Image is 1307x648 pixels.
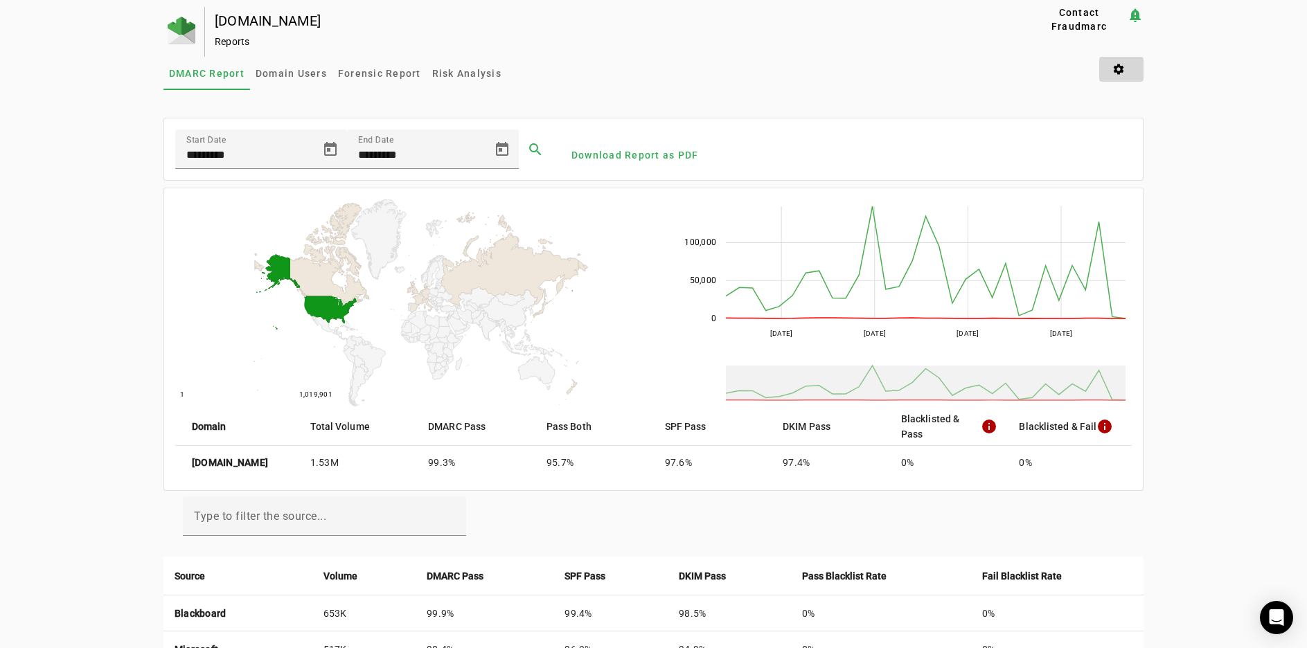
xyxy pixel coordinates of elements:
[957,330,979,337] text: [DATE]
[1008,446,1132,479] mat-cell: 0%
[175,568,205,584] strong: Source
[971,595,1144,631] td: 0%
[486,133,519,166] button: Open calendar
[791,595,971,631] td: 0%
[802,568,960,584] div: Pass Blacklist Rate
[535,407,654,446] mat-header-cell: Pass Both
[689,276,716,285] text: 50,000
[770,330,792,337] text: [DATE]
[417,446,535,479] mat-cell: 99.3%
[323,568,404,584] div: Volume
[982,568,1062,584] strong: Fail Blacklist Rate
[427,568,542,584] div: DMARC Pass
[1037,6,1121,33] span: Contact Fraudmarc
[427,57,507,90] a: Risk Analysis
[299,446,418,479] mat-cell: 1.53M
[256,69,327,78] span: Domain Users
[332,57,427,90] a: Forensic Report
[250,57,332,90] a: Domain Users
[338,69,421,78] span: Forensic Report
[314,133,347,166] button: Open calendar
[299,390,332,398] text: 1,019,901
[654,446,772,479] mat-cell: 97.6%
[427,568,483,584] strong: DMARC Pass
[1096,418,1113,435] mat-icon: info
[566,143,704,168] button: Download Report as PDF
[571,148,699,162] span: Download Report as PDF
[192,419,226,434] strong: Domain
[535,446,654,479] mat-cell: 95.7%
[679,568,780,584] div: DKIM Pass
[1031,7,1127,32] button: Contact Fraudmarc
[358,135,393,145] mat-label: End Date
[323,568,357,584] strong: Volume
[1127,7,1144,24] mat-icon: notification_important
[711,314,715,323] text: 0
[299,407,418,446] mat-header-cell: Total Volume
[186,135,226,145] mat-label: Start Date
[772,407,890,446] mat-header-cell: DKIM Pass
[215,35,987,48] div: Reports
[175,608,226,619] strong: Blackboard
[564,568,657,584] div: SPF Pass
[175,199,657,407] svg: A chart.
[417,407,535,446] mat-header-cell: DMARC Pass
[194,510,326,523] mat-label: Type to filter the source...
[215,14,987,28] div: [DOMAIN_NAME]
[179,390,184,398] text: 1
[192,456,268,469] strong: [DOMAIN_NAME]
[553,595,668,631] td: 99.4%
[668,595,791,631] td: 98.5%
[168,17,195,44] img: Fraudmarc Logo
[654,407,772,446] mat-header-cell: SPF Pass
[416,595,553,631] td: 99.9%
[802,568,887,584] strong: Pass Blacklist Rate
[679,568,726,584] strong: DKIM Pass
[564,568,605,584] strong: SPF Pass
[684,237,716,247] text: 100,000
[1008,407,1132,446] mat-header-cell: Blacklisted & Fail
[175,568,301,584] div: Source
[890,407,1008,446] mat-header-cell: Blacklisted & Pass
[863,330,886,337] text: [DATE]
[312,595,416,631] td: 653K
[169,69,244,78] span: DMARC Report
[163,57,250,90] a: DMARC Report
[981,418,997,435] mat-icon: info
[772,446,890,479] mat-cell: 97.4%
[890,446,1008,479] mat-cell: 0%
[1049,330,1072,337] text: [DATE]
[1260,601,1293,634] div: Open Intercom Messenger
[982,568,1132,584] div: Fail Blacklist Rate
[432,69,501,78] span: Risk Analysis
